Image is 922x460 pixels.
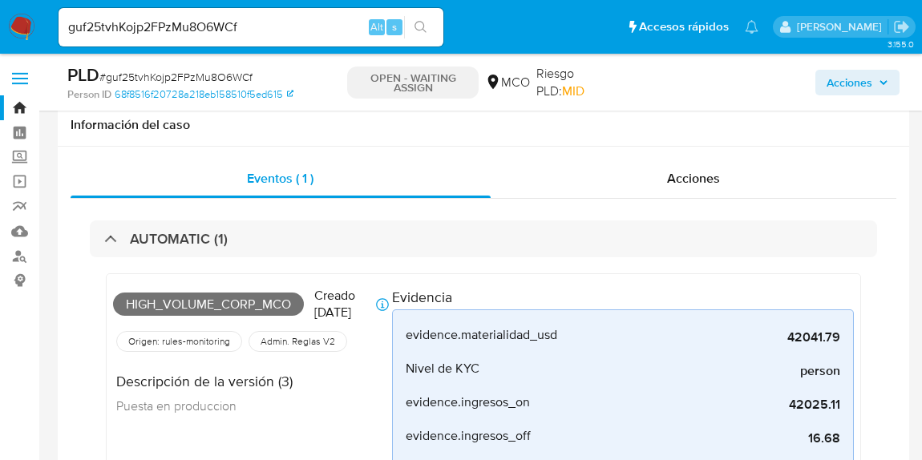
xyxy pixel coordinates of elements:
div: MCO [485,74,530,91]
span: Nivel de KYC [406,361,479,377]
a: Notificaciones [745,20,758,34]
span: Admin. Reglas V2 [259,335,337,348]
span: evidence.materialidad_usd [406,327,557,343]
span: s [392,19,397,34]
div: AUTOMATIC (1) [90,220,877,257]
span: 42041.79 [600,329,840,345]
button: search-icon [404,16,437,38]
span: MID [562,82,584,100]
a: Salir [893,18,910,35]
b: PLD [67,62,99,87]
span: # guf25tvhKojp2FPzMu8O6WCf [99,69,253,85]
span: Origen: rules-monitoring [127,335,232,348]
span: 42025.11 [600,397,840,413]
span: Alt [370,19,383,34]
p: OPEN - WAITING ASSIGN [347,67,479,99]
p: Creado [DATE] [314,287,373,321]
span: person [600,363,840,379]
span: Accesos rápidos [639,18,729,35]
h4: Evidencia [392,289,854,306]
input: Buscar usuario o caso... [59,17,443,38]
b: Person ID [67,87,111,102]
span: evidence.ingresos_off [406,428,531,444]
span: Acciones [667,169,720,188]
h4: Descripción de la versión (3) [116,373,293,390]
button: Acciones [815,70,900,95]
span: Riesgo PLD: [536,65,620,99]
a: 68f8516f20728a218eb158510f5ed615 [115,87,293,102]
span: 16.68 [600,430,840,446]
p: leonardo.alvarezortiz@mercadolibre.com.co [797,19,888,34]
span: High_volume_corp_mco [113,293,304,317]
h3: AUTOMATIC (1) [130,230,228,248]
span: Eventos ( 1 ) [247,169,313,188]
span: evidence.ingresos_on [406,394,530,410]
h1: Información del caso [71,117,896,133]
span: Puesta en produccion [116,397,237,414]
span: Acciones [827,70,872,95]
